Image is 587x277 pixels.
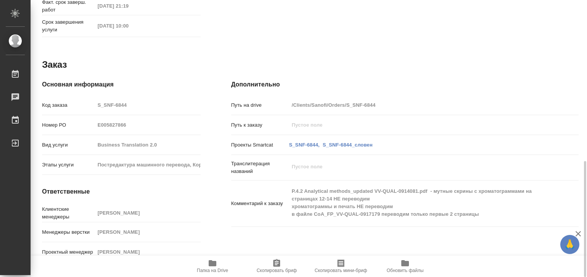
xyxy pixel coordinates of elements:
[95,119,200,130] input: Пустое поле
[95,99,200,111] input: Пустое поле
[197,268,228,273] span: Папка на Drive
[95,159,200,170] input: Пустое поле
[563,236,576,253] span: 🙏
[231,200,289,207] p: Комментарий к заказу
[42,80,201,89] h4: Основная информация
[315,268,367,273] span: Скопировать мини-бриф
[387,268,424,273] span: Обновить файлы
[289,99,550,111] input: Пустое поле
[42,205,95,221] p: Клиентские менеджеры
[373,256,437,277] button: Обновить файлы
[42,228,95,236] p: Менеджеры верстки
[323,142,373,148] a: S_SNF-6844_словен
[231,160,289,175] p: Транслитерация названий
[95,226,200,238] input: Пустое поле
[309,256,373,277] button: Скопировать мини-бриф
[95,139,200,150] input: Пустое поле
[95,246,200,257] input: Пустое поле
[245,256,309,277] button: Скопировать бриф
[42,187,201,196] h4: Ответственные
[289,142,319,148] a: S_SNF-6844,
[231,101,289,109] p: Путь на drive
[42,59,67,71] h2: Заказ
[231,121,289,129] p: Путь к заказу
[42,161,95,169] p: Этапы услуги
[42,141,95,149] p: Вид услуги
[42,101,95,109] p: Код заказа
[42,18,95,34] p: Срок завершения услуги
[95,207,200,218] input: Пустое поле
[231,141,289,149] p: Проекты Smartcat
[289,119,550,130] input: Пустое поле
[42,248,95,256] p: Проектный менеджер
[180,256,245,277] button: Папка на Drive
[256,268,297,273] span: Скопировать бриф
[95,20,162,31] input: Пустое поле
[95,0,162,11] input: Пустое поле
[289,185,550,221] textarea: P.4.2 Analytical methods_updated VV-QUAL-0914081.pdf - мутные скрины с хроматограммами на страниц...
[560,235,579,254] button: 🙏
[42,121,95,129] p: Номер РО
[231,80,579,89] h4: Дополнительно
